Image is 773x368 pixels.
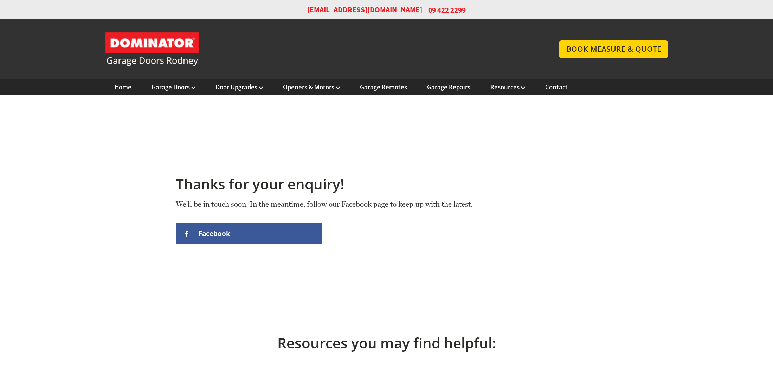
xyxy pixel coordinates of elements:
[188,335,586,351] h2: Resources you may find helpful:
[360,83,407,91] a: Garage Remotes
[428,5,466,15] span: 09 422 2299
[152,83,195,91] a: Garage Doors
[176,199,598,210] p: We'll be in touch soon. In the meantime, follow our Facebook page to keep up with the latest.
[115,83,131,91] a: Home
[283,83,340,91] a: Openers & Motors
[199,229,230,238] span: Facebook
[215,83,263,91] a: Door Upgrades
[490,83,525,91] a: Resources
[559,40,668,58] a: BOOK MEASURE & QUOTE
[176,176,598,193] h2: Thanks for your enquiry!
[307,5,422,15] a: [EMAIL_ADDRESS][DOMAIN_NAME]
[545,83,568,91] a: Contact
[176,223,322,245] a: Facebook
[427,83,470,91] a: Garage Repairs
